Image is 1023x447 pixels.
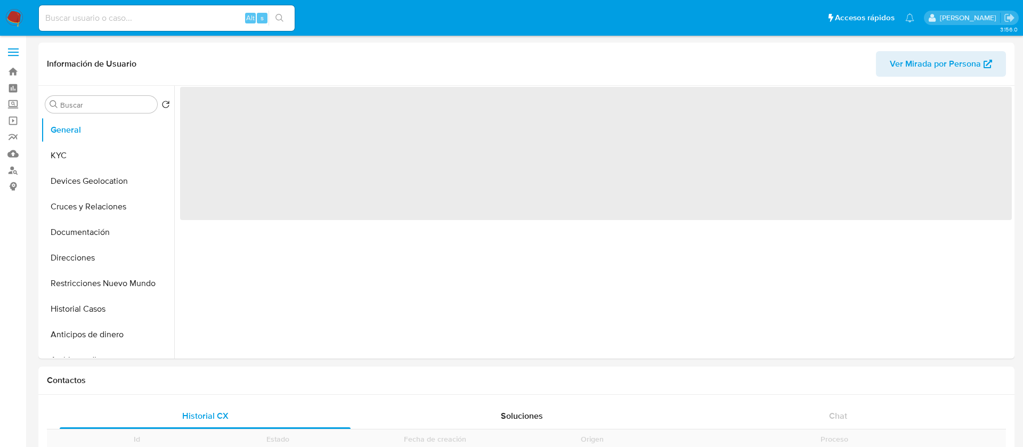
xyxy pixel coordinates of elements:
[41,143,174,168] button: KYC
[41,220,174,245] button: Documentación
[41,296,174,322] button: Historial Casos
[60,100,153,110] input: Buscar
[41,117,174,143] button: General
[501,410,543,422] span: Soluciones
[41,245,174,271] button: Direcciones
[890,51,981,77] span: Ver Mirada por Persona
[41,271,174,296] button: Restricciones Nuevo Mundo
[1004,12,1015,23] a: Salir
[47,375,1006,386] h1: Contactos
[269,11,290,26] button: search-icon
[261,13,264,23] span: s
[47,59,136,69] h1: Información de Usuario
[41,322,174,347] button: Anticipos de dinero
[39,11,295,25] input: Buscar usuario o caso...
[41,168,174,194] button: Devices Geolocation
[940,13,1000,23] p: alicia.aldreteperez@mercadolibre.com.mx
[161,100,170,112] button: Volver al orden por defecto
[835,12,895,23] span: Accesos rápidos
[41,194,174,220] button: Cruces y Relaciones
[246,13,255,23] span: Alt
[180,87,1012,220] span: ‌
[182,410,229,422] span: Historial CX
[41,347,174,373] button: Archivos adjuntos
[876,51,1006,77] button: Ver Mirada por Persona
[50,100,58,109] button: Buscar
[829,410,847,422] span: Chat
[905,13,914,22] a: Notificaciones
